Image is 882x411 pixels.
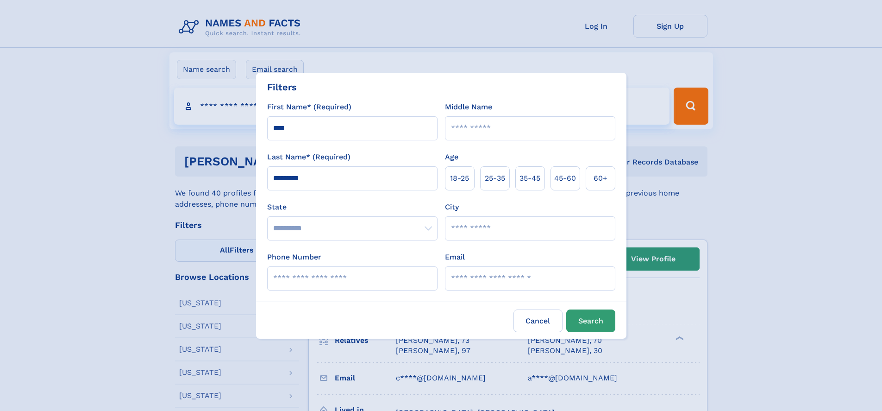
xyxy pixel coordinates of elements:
[513,310,563,332] label: Cancel
[267,202,438,213] label: State
[554,173,576,184] span: 45‑60
[267,80,297,94] div: Filters
[445,101,492,113] label: Middle Name
[594,173,607,184] span: 60+
[485,173,505,184] span: 25‑35
[267,152,350,163] label: Last Name* (Required)
[267,252,321,263] label: Phone Number
[267,101,351,113] label: First Name* (Required)
[519,173,540,184] span: 35‑45
[566,310,615,332] button: Search
[445,252,465,263] label: Email
[445,152,458,163] label: Age
[450,173,469,184] span: 18‑25
[445,202,459,213] label: City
